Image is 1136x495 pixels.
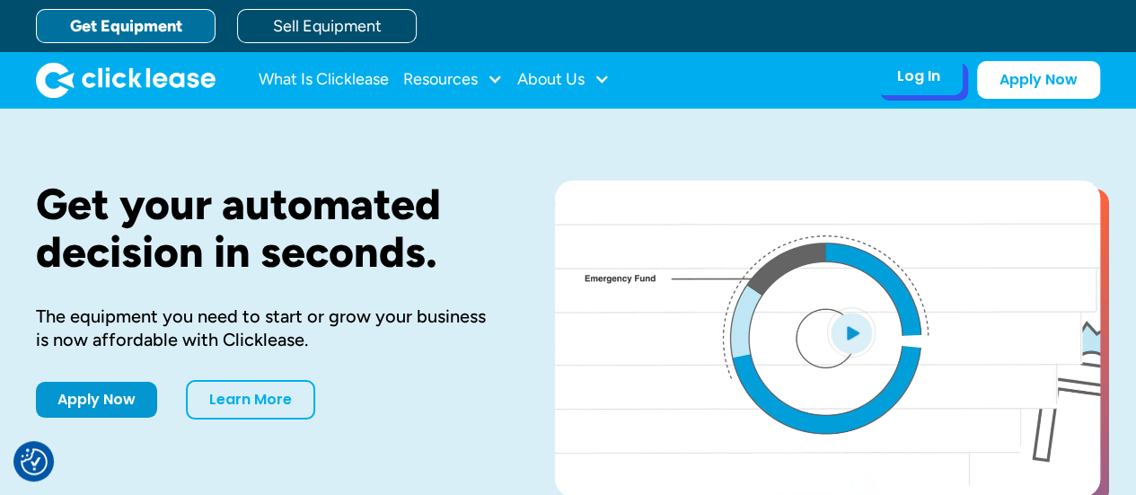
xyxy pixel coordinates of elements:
[897,67,940,85] div: Log In
[517,62,610,98] div: About Us
[977,61,1100,99] a: Apply Now
[403,62,503,98] div: Resources
[36,62,216,98] a: home
[21,448,48,475] button: Consent Preferences
[36,305,498,351] div: The equipment you need to start or grow your business is now affordable with Clicklease.
[259,62,389,98] a: What Is Clicklease
[36,62,216,98] img: Clicklease logo
[21,448,48,475] img: Revisit consent button
[186,380,315,420] a: Learn More
[36,181,498,276] h1: Get your automated decision in seconds.
[36,382,157,418] a: Apply Now
[827,307,876,358] img: Blue play button logo on a light blue circular background
[36,9,216,43] a: Get Equipment
[237,9,417,43] a: Sell Equipment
